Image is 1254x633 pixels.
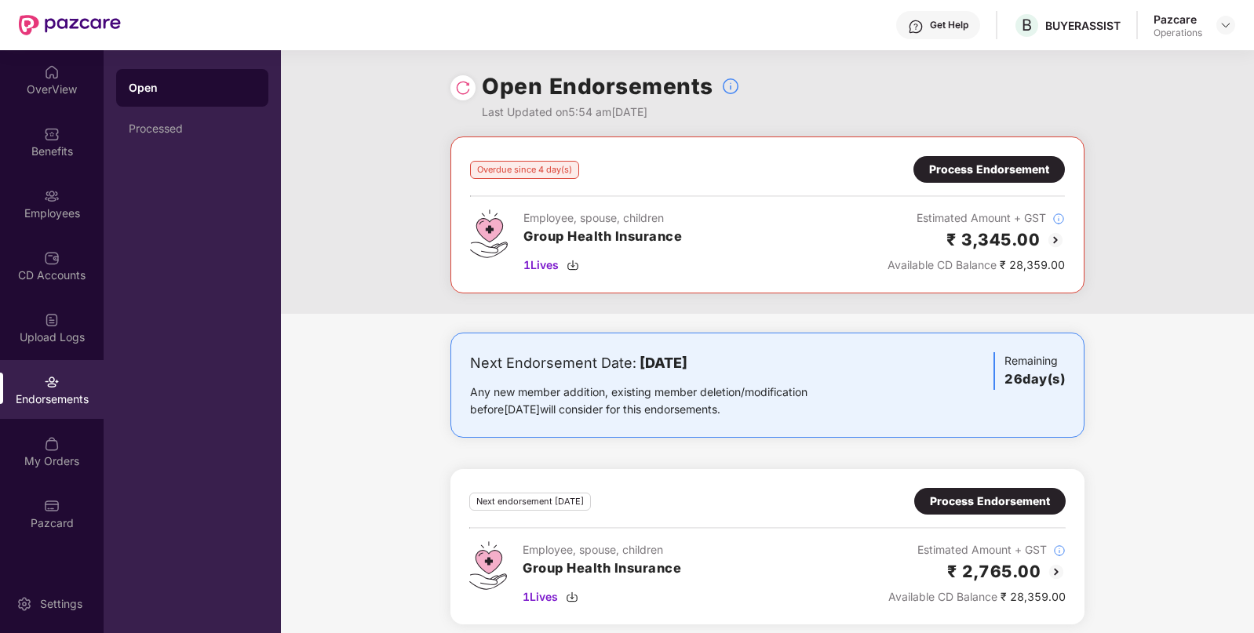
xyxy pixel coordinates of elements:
[16,596,32,612] img: svg+xml;base64,PHN2ZyBpZD0iU2V0dGluZy0yMHgyMCIgeG1sbnM9Imh0dHA6Ly93d3cudzMub3JnLzIwMDAvc3ZnIiB3aW...
[888,256,1065,274] div: ₹ 28,359.00
[1052,213,1065,225] img: svg+xml;base64,PHN2ZyBpZD0iSW5mb18tXzMyeDMyIiBkYXRhLW5hbWU9IkluZm8gLSAzMngzMiIgeG1sbnM9Imh0dHA6Ly...
[721,77,740,96] img: svg+xml;base64,PHN2ZyBpZD0iSW5mb18tXzMyeDMyIiBkYXRhLW5hbWU9IkluZm8gLSAzMngzMiIgeG1sbnM9Imh0dHA6Ly...
[35,596,87,612] div: Settings
[1004,369,1065,390] h3: 26 day(s)
[469,493,591,511] div: Next endorsement [DATE]
[44,250,60,266] img: svg+xml;base64,PHN2ZyBpZD0iQ0RfQWNjb3VudHMiIGRhdGEtbmFtZT0iQ0QgQWNjb3VudHMiIHhtbG5zPSJodHRwOi8vd3...
[470,209,508,258] img: svg+xml;base64,PHN2ZyB4bWxucz0iaHR0cDovL3d3dy53My5vcmcvMjAwMC9zdmciIHdpZHRoPSI0Ny43MTQiIGhlaWdodD...
[908,19,924,35] img: svg+xml;base64,PHN2ZyBpZD0iSGVscC0zMngzMiIgeG1sbnM9Imh0dHA6Ly93d3cudzMub3JnLzIwMDAvc3ZnIiB3aWR0aD...
[44,188,60,204] img: svg+xml;base64,PHN2ZyBpZD0iRW1wbG95ZWVzIiB4bWxucz0iaHR0cDovL3d3dy53My5vcmcvMjAwMC9zdmciIHdpZHRoPS...
[19,15,121,35] img: New Pazcare Logo
[567,259,579,271] img: svg+xml;base64,PHN2ZyBpZD0iRG93bmxvYWQtMzJ4MzIiIHhtbG5zPSJodHRwOi8vd3d3LnczLm9yZy8yMDAwL3N2ZyIgd2...
[947,558,1041,584] h2: ₹ 2,765.00
[523,541,681,558] div: Employee, spouse, children
[470,161,579,179] div: Overdue since 4 day(s)
[888,258,997,271] span: Available CD Balance
[930,493,1050,510] div: Process Endorsement
[1045,18,1121,33] div: BUYERASSIST
[929,161,1049,178] div: Process Endorsement
[129,80,256,96] div: Open
[470,352,857,374] div: Next Endorsement Date:
[1022,16,1032,35] span: B
[566,591,578,603] img: svg+xml;base64,PHN2ZyBpZD0iRG93bmxvYWQtMzJ4MzIiIHhtbG5zPSJodHRwOi8vd3d3LnczLm9yZy8yMDAwL3N2ZyIgd2...
[1154,27,1202,39] div: Operations
[930,19,968,31] div: Get Help
[523,209,682,227] div: Employee, spouse, children
[523,256,559,274] span: 1 Lives
[44,498,60,514] img: svg+xml;base64,PHN2ZyBpZD0iUGF6Y2FyZCIgeG1sbnM9Imh0dHA6Ly93d3cudzMub3JnLzIwMDAvc3ZnIiB3aWR0aD0iMj...
[1047,562,1066,581] img: svg+xml;base64,PHN2ZyBpZD0iQmFjay0yMHgyMCIgeG1sbnM9Imh0dHA6Ly93d3cudzMub3JnLzIwMDAvc3ZnIiB3aWR0aD...
[470,384,857,418] div: Any new member addition, existing member deletion/modification before [DATE] will consider for th...
[482,104,740,121] div: Last Updated on 5:54 am[DATE]
[44,374,60,390] img: svg+xml;base64,PHN2ZyBpZD0iRW5kb3JzZW1lbnRzIiB4bWxucz0iaHR0cDovL3d3dy53My5vcmcvMjAwMC9zdmciIHdpZH...
[523,558,681,579] h3: Group Health Insurance
[1053,544,1066,557] img: svg+xml;base64,PHN2ZyBpZD0iSW5mb18tXzMyeDMyIiBkYXRhLW5hbWU9IkluZm8gLSAzMngzMiIgeG1sbnM9Imh0dHA6Ly...
[44,312,60,328] img: svg+xml;base64,PHN2ZyBpZD0iVXBsb2FkX0xvZ3MiIGRhdGEtbmFtZT0iVXBsb2FkIExvZ3MiIHhtbG5zPSJodHRwOi8vd3...
[44,436,60,452] img: svg+xml;base64,PHN2ZyBpZD0iTXlfT3JkZXJzIiBkYXRhLW5hbWU9Ik15IE9yZGVycyIgeG1sbnM9Imh0dHA6Ly93d3cudz...
[888,541,1066,558] div: Estimated Amount + GST
[888,590,997,603] span: Available CD Balance
[455,80,471,96] img: svg+xml;base64,PHN2ZyBpZD0iUmVsb2FkLTMyeDMyIiB4bWxucz0iaHR0cDovL3d3dy53My5vcmcvMjAwMC9zdmciIHdpZH...
[44,64,60,80] img: svg+xml;base64,PHN2ZyBpZD0iSG9tZSIgeG1sbnM9Imh0dHA6Ly93d3cudzMub3JnLzIwMDAvc3ZnIiB3aWR0aD0iMjAiIG...
[888,209,1065,227] div: Estimated Amount + GST
[1219,19,1232,31] img: svg+xml;base64,PHN2ZyBpZD0iRHJvcGRvd24tMzJ4MzIiIHhtbG5zPSJodHRwOi8vd3d3LnczLm9yZy8yMDAwL3N2ZyIgd2...
[523,227,682,247] h3: Group Health Insurance
[640,355,687,371] b: [DATE]
[888,588,1066,606] div: ₹ 28,359.00
[523,588,558,606] span: 1 Lives
[1046,231,1065,249] img: svg+xml;base64,PHN2ZyBpZD0iQmFjay0yMHgyMCIgeG1sbnM9Imh0dHA6Ly93d3cudzMub3JnLzIwMDAvc3ZnIiB3aWR0aD...
[129,122,256,135] div: Processed
[482,69,713,104] h1: Open Endorsements
[1154,12,1202,27] div: Pazcare
[469,541,507,590] img: svg+xml;base64,PHN2ZyB4bWxucz0iaHR0cDovL3d3dy53My5vcmcvMjAwMC9zdmciIHdpZHRoPSI0Ny43MTQiIGhlaWdodD...
[44,126,60,142] img: svg+xml;base64,PHN2ZyBpZD0iQmVuZWZpdHMiIHhtbG5zPSJodHRwOi8vd3d3LnczLm9yZy8yMDAwL3N2ZyIgd2lkdGg9Ij...
[946,227,1040,253] h2: ₹ 3,345.00
[993,352,1065,390] div: Remaining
